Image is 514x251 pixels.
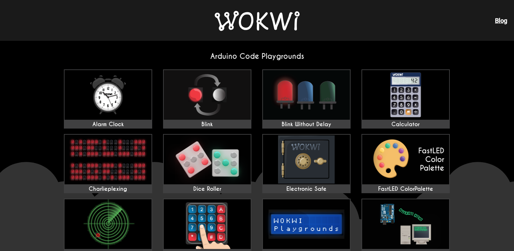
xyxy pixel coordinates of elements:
[263,199,350,249] img: LCD1602 Playground
[361,69,450,129] a: Calculator
[163,69,251,129] a: Blink
[495,17,507,24] a: Blog
[263,135,350,184] img: Electronic Safe
[164,186,251,193] div: Dice Roller
[164,70,251,120] img: Blink
[65,70,152,120] img: Alarm Clock
[362,186,449,193] div: FastLED ColorPalette
[65,121,152,128] div: Alarm Clock
[164,135,251,184] img: Dice Roller
[215,11,300,31] img: Wokwi
[65,135,152,184] img: Charlieplexing
[263,121,350,128] div: Blink Without Delay
[58,52,456,61] h2: Arduino Code Playgrounds
[362,121,449,128] div: Calculator
[362,199,449,249] img: Serial Monitor
[362,135,449,184] img: FastLED ColorPalette
[263,186,350,193] div: Electronic Safe
[361,134,450,193] a: FastLED ColorPalette
[362,70,449,120] img: Calculator
[65,199,152,249] img: I²C Scanner
[64,134,152,193] a: Charlieplexing
[164,199,251,249] img: Keypad
[164,121,251,128] div: Blink
[163,134,251,193] a: Dice Roller
[65,186,152,193] div: Charlieplexing
[64,69,152,129] a: Alarm Clock
[262,134,351,193] a: Electronic Safe
[263,70,350,120] img: Blink Without Delay
[262,69,351,129] a: Blink Without Delay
